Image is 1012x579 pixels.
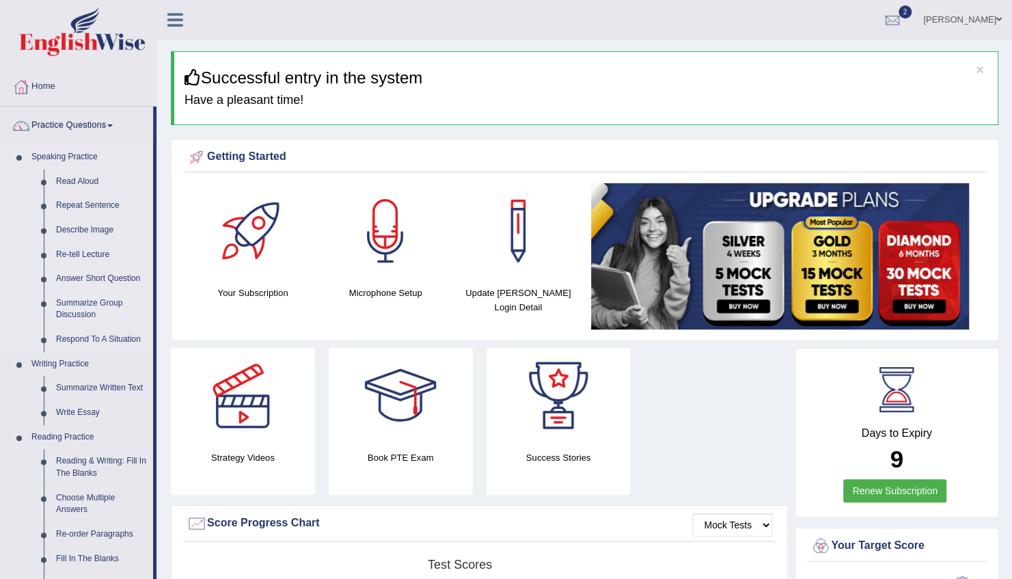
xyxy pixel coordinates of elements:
a: Summarize Written Text [50,376,153,401]
h4: Update [PERSON_NAME] Login Detail [459,286,577,314]
a: Reading Practice [25,425,153,450]
h4: Microphone Setup [326,286,445,300]
img: small5.jpg [591,183,969,329]
a: Answer Short Question [50,267,153,291]
a: Home [1,68,156,102]
a: Choose Multiple Answers [50,486,153,522]
a: Renew Subscription [843,479,946,502]
h4: Your Subscription [193,286,312,300]
a: Re-tell Lecture [50,243,153,267]
a: Speaking Practice [25,145,153,170]
h4: Book PTE Exam [329,450,473,465]
div: Score Progress Chart [187,513,772,534]
h4: Days to Expiry [810,427,983,440]
a: Writing Practice [25,352,153,377]
h4: Strategy Videos [171,450,315,465]
a: Describe Image [50,218,153,243]
a: Summarize Group Discussion [50,291,153,327]
a: Practice Questions [1,107,153,141]
div: Your Target Score [810,536,983,556]
a: Read Aloud [50,170,153,194]
b: 9 [890,446,903,472]
a: Fill In The Blanks [50,547,153,571]
a: Reading & Writing: Fill In The Blanks [50,449,153,485]
span: 2 [899,5,912,18]
h4: Have a pleasant time! [184,94,987,107]
tspan: Test scores [428,558,492,571]
h4: Success Stories [487,450,631,465]
h3: Successful entry in the system [184,69,987,87]
button: × [976,62,984,77]
a: Respond To A Situation [50,327,153,352]
div: Getting Started [187,147,983,167]
a: Re-order Paragraphs [50,522,153,547]
a: Write Essay [50,401,153,425]
a: Repeat Sentence [50,193,153,218]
